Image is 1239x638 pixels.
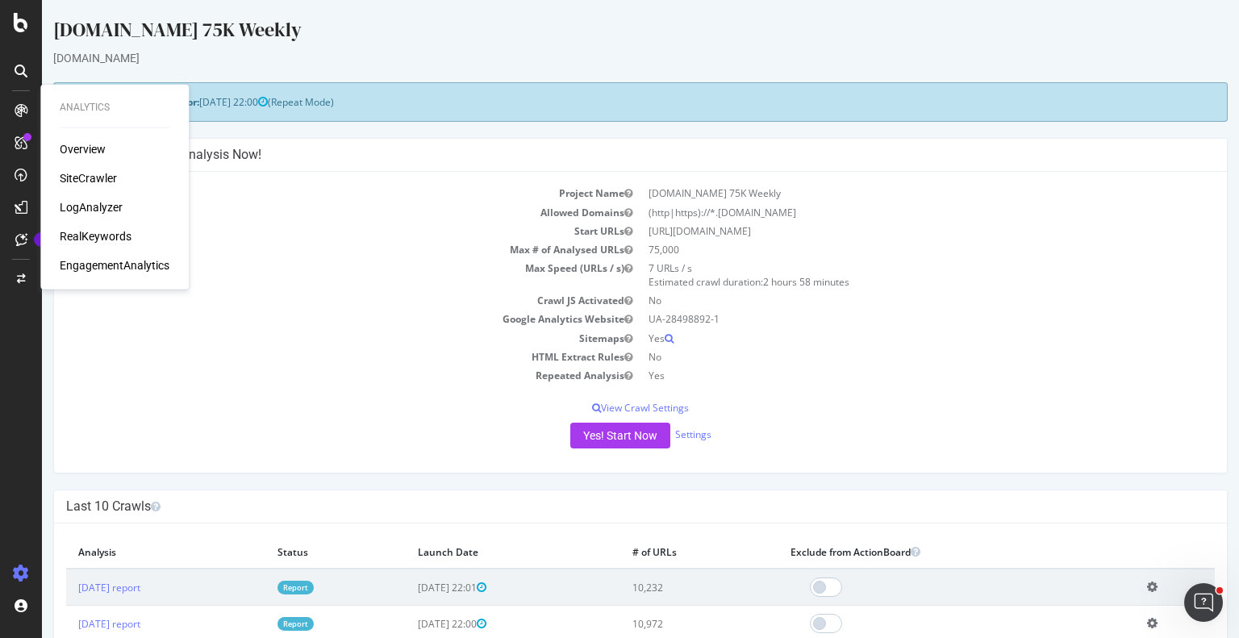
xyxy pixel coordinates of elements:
td: Allowed Domains [24,203,599,222]
iframe: Intercom live chat [1184,583,1223,622]
span: [DATE] 22:00 [157,95,226,109]
td: Google Analytics Website [24,310,599,328]
a: Report [236,617,272,631]
div: Analytics [60,101,169,115]
td: HTML Extract Rules [24,348,599,366]
h4: Last 10 Crawls [24,498,1173,515]
td: No [599,291,1173,310]
th: # of URLs [578,536,736,569]
a: Settings [633,427,670,441]
th: Status [223,536,363,569]
td: 10,232 [578,569,736,606]
div: [DOMAIN_NAME] 75K Weekly [11,16,1186,50]
td: No [599,348,1173,366]
div: Tooltip anchor [34,232,48,247]
td: (http|https)://*.[DOMAIN_NAME] [599,203,1173,222]
a: SiteCrawler [60,170,117,186]
td: Sitemaps [24,329,599,348]
td: Start URLs [24,222,599,240]
div: [DOMAIN_NAME] [11,50,1186,66]
a: Report [236,581,272,594]
td: Project Name [24,184,599,202]
a: EngagementAnalytics [60,257,169,273]
td: Max # of Analysed URLs [24,240,599,259]
td: Repeated Analysis [24,366,599,385]
td: 7 URLs / s Estimated crawl duration: [599,259,1173,291]
td: Yes [599,366,1173,385]
strong: Next Launch Scheduled for: [24,95,157,109]
td: 75,000 [599,240,1173,259]
td: [URL][DOMAIN_NAME] [599,222,1173,240]
a: [DATE] report [36,617,98,631]
p: View Crawl Settings [24,401,1173,415]
td: Yes [599,329,1173,348]
th: Exclude from ActionBoard [736,536,1093,569]
th: Analysis [24,536,223,569]
button: Yes! Start Now [528,423,628,448]
span: [DATE] 22:01 [376,581,444,594]
td: Crawl JS Activated [24,291,599,310]
td: Max Speed (URLs / s) [24,259,599,291]
th: Launch Date [364,536,578,569]
h4: Configure your New Analysis Now! [24,147,1173,163]
a: Overview [60,141,106,157]
a: [DATE] report [36,581,98,594]
a: RealKeywords [60,228,131,244]
td: UA-28498892-1 [599,310,1173,328]
span: 2 hours 58 minutes [721,275,807,289]
a: LogAnalyzer [60,199,123,215]
div: (Repeat Mode) [11,82,1186,122]
span: [DATE] 22:00 [376,617,444,631]
td: [DOMAIN_NAME] 75K Weekly [599,184,1173,202]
